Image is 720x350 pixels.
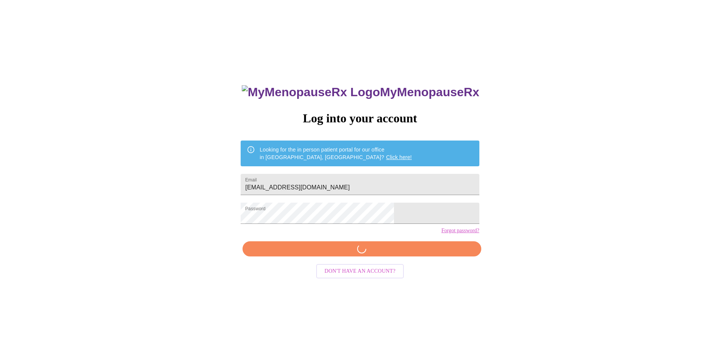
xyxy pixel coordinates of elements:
[314,267,406,274] a: Don't have an account?
[242,85,380,99] img: MyMenopauseRx Logo
[316,264,404,279] button: Don't have an account?
[441,228,479,234] a: Forgot password?
[260,143,412,164] div: Looking for the in person patient portal for our office in [GEOGRAPHIC_DATA], [GEOGRAPHIC_DATA]?
[241,111,479,125] h3: Log into your account
[386,154,412,160] a: Click here!
[325,267,395,276] span: Don't have an account?
[242,85,479,99] h3: MyMenopauseRx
